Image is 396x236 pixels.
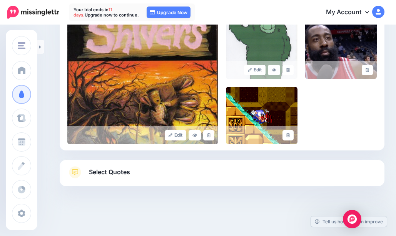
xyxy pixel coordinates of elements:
[318,3,384,22] a: My Account
[343,210,361,228] div: Open Intercom Messenger
[226,21,297,79] img: 2UJT6REEGDY7V97BJJ3UTDWXBY6Y4RGE_large.jpeg
[67,166,377,186] a: Select Quotes
[244,65,266,75] a: Edit
[89,167,130,177] span: Select Quotes
[18,42,25,49] img: menu.png
[226,87,297,144] img: OMBZIH99HFY2L6CYYA4R2BH7LQYDYWRI.gif
[311,216,387,227] a: Tell us how we can improve
[147,7,190,18] a: Upgrade Now
[165,130,187,140] a: Edit
[74,7,112,18] span: 11 days.
[74,7,139,18] p: Your trial ends in Upgrade now to continue.
[7,6,59,19] img: Missinglettr
[67,21,218,144] img: OQW473FJSA23XDUMXX08VTQAXDQXU8YS_large.jpg
[305,21,377,79] img: 92CBLB7PVNMBU1X2IWRR9YHIIO47P2GH.gif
